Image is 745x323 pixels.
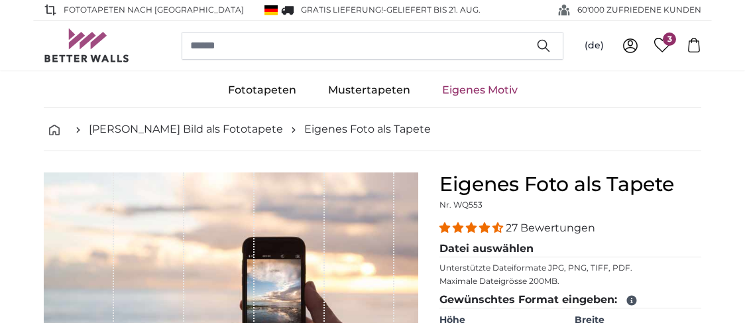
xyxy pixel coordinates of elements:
[304,121,431,137] a: Eigenes Foto als Tapete
[506,222,595,234] span: 27 Bewertungen
[426,73,534,107] a: Eigenes Motiv
[383,5,481,15] span: -
[574,34,614,58] button: (de)
[663,32,676,46] span: 3
[439,241,701,257] legend: Datei auswählen
[44,108,701,151] nav: breadcrumbs
[44,29,130,62] img: Betterwalls
[264,5,278,15] img: Deutschland
[439,200,483,210] span: Nr. WQ553
[301,5,383,15] span: GRATIS Lieferung!
[312,73,426,107] a: Mustertapeten
[439,263,701,273] p: Unterstützte Dateiformate JPG, PNG, TIFF, PDF.
[439,172,701,196] h1: Eigenes Foto als Tapete
[89,121,283,137] a: [PERSON_NAME] Bild als Fototapete
[212,73,312,107] a: Fototapeten
[439,276,701,287] p: Maximale Dateigrösse 200MB.
[439,222,506,234] span: 4.41 stars
[64,4,244,16] span: Fototapeten nach [GEOGRAPHIC_DATA]
[386,5,481,15] span: Geliefert bis 21. Aug.
[577,4,701,16] span: 60'000 ZUFRIEDENE KUNDEN
[439,292,701,308] legend: Gewünschtes Format eingeben:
